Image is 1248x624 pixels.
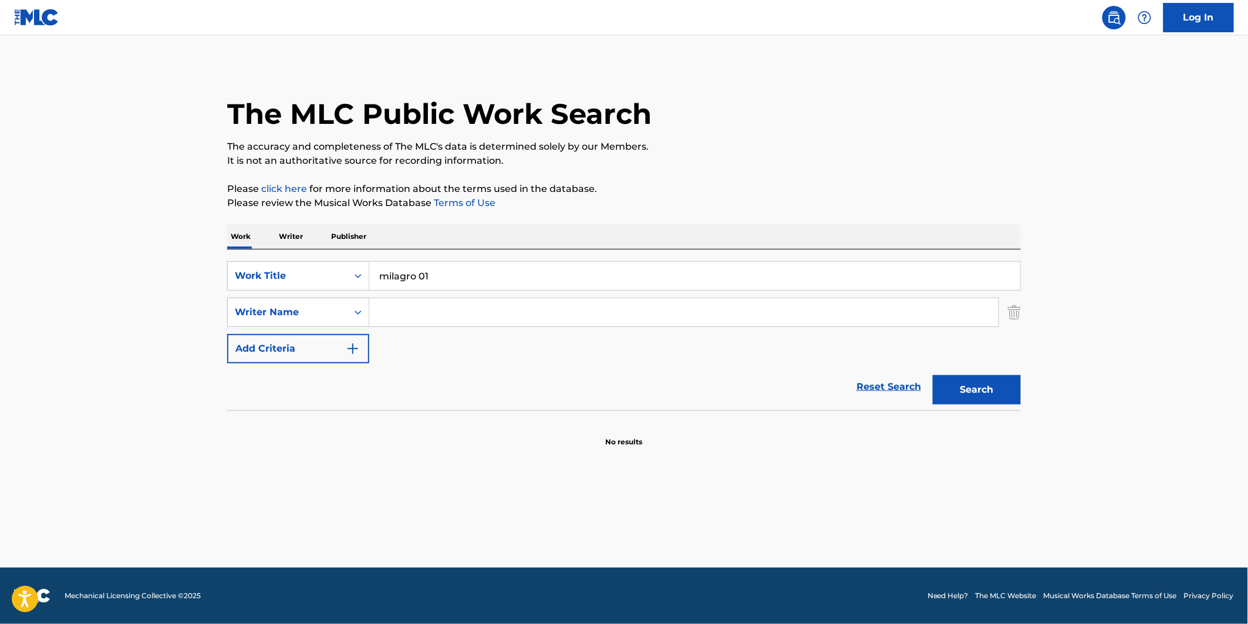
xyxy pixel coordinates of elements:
[1133,6,1156,29] div: Help
[1008,298,1021,327] img: Delete Criterion
[933,375,1021,404] button: Search
[235,305,340,319] div: Writer Name
[65,591,201,601] span: Mechanical Licensing Collective © 2025
[227,154,1021,168] p: It is not an authoritative source for recording information.
[227,334,369,363] button: Add Criteria
[1184,591,1234,601] a: Privacy Policy
[1044,591,1177,601] a: Musical Works Database Terms of Use
[227,261,1021,410] form: Search Form
[1138,11,1152,25] img: help
[1107,11,1121,25] img: search
[227,182,1021,196] p: Please for more information about the terms used in the database.
[227,224,254,249] p: Work
[976,591,1037,601] a: The MLC Website
[14,589,50,603] img: logo
[606,423,643,447] p: No results
[261,183,307,194] a: click here
[275,224,306,249] p: Writer
[14,9,59,26] img: MLC Logo
[235,269,340,283] div: Work Title
[927,591,969,601] a: Need Help?
[431,197,495,208] a: Terms of Use
[227,96,652,131] h1: The MLC Public Work Search
[346,342,360,356] img: 9d2ae6d4665cec9f34b9.svg
[1163,3,1234,32] a: Log In
[328,224,370,249] p: Publisher
[851,374,927,400] a: Reset Search
[227,140,1021,154] p: The accuracy and completeness of The MLC's data is determined solely by our Members.
[1102,6,1126,29] a: Public Search
[227,196,1021,210] p: Please review the Musical Works Database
